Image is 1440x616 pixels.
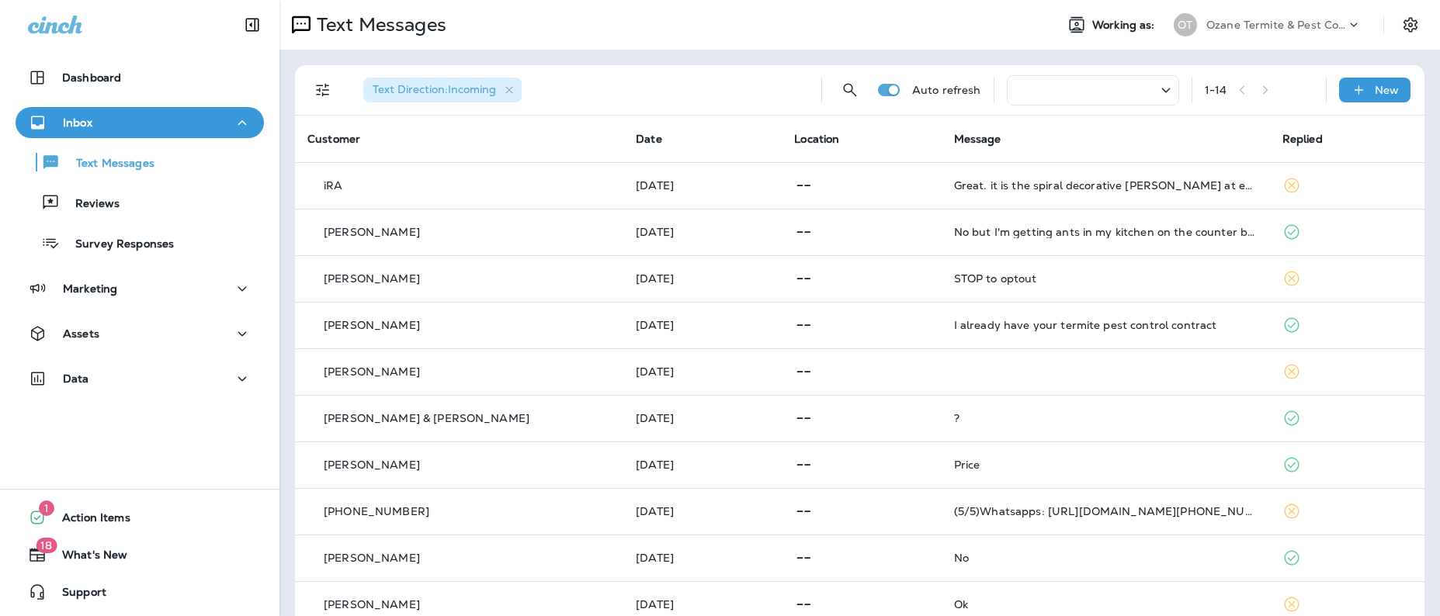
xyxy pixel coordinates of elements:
[16,502,264,533] button: 1Action Items
[912,84,981,96] p: Auto refresh
[60,197,120,212] p: Reviews
[794,132,839,146] span: Location
[636,132,662,146] span: Date
[16,576,264,607] button: Support
[16,146,264,178] button: Text Messages
[1092,19,1158,32] span: Working as:
[636,319,769,331] p: Oct 9, 2025 06:32 PM
[636,272,769,285] p: Oct 10, 2025 08:14 AM
[835,74,866,106] button: Search Messages
[954,132,1001,146] span: Message
[62,71,121,84] p: Dashboard
[16,227,264,259] button: Survey Responses
[636,505,769,517] p: Sep 16, 2025 08:05 AM
[1375,84,1399,96] p: New
[324,179,342,192] p: iRA
[1397,11,1424,39] button: Settings
[47,511,130,530] span: Action Items
[16,363,264,394] button: Data
[363,78,522,102] div: Text Direction:Incoming
[954,552,1258,564] div: No
[1282,132,1323,146] span: Replied
[324,412,529,424] p: [PERSON_NAME] & [PERSON_NAME]
[324,505,429,517] p: [PHONE_NUMBER]
[1205,84,1227,96] div: 1 - 14
[16,539,264,570] button: 18What's New
[63,282,117,295] p: Marketing
[636,412,769,424] p: Sep 26, 2025 11:43 AM
[324,459,420,471] p: [PERSON_NAME]
[63,116,92,129] p: Inbox
[324,319,420,331] p: [PERSON_NAME]
[231,9,274,40] button: Collapse Sidebar
[16,62,264,93] button: Dashboard
[636,459,769,471] p: Sep 18, 2025 10:48 AM
[636,179,769,192] p: Oct 10, 2025 01:58 PM
[36,538,57,553] span: 18
[63,327,99,340] p: Assets
[636,552,769,564] p: Sep 14, 2025 03:44 PM
[311,13,446,36] p: Text Messages
[47,549,127,567] span: What's New
[954,272,1258,285] div: STOP to optout
[324,272,420,285] p: [PERSON_NAME]
[324,226,420,238] p: [PERSON_NAME]
[60,237,174,252] p: Survey Responses
[324,598,420,611] p: [PERSON_NAME]
[954,459,1258,471] div: Price
[636,598,769,611] p: Sep 9, 2025 06:30 PM
[636,365,769,378] p: Oct 6, 2025 03:34 PM
[373,82,496,96] span: Text Direction : Incoming
[307,132,360,146] span: Customer
[47,586,106,604] span: Support
[16,318,264,349] button: Assets
[307,74,338,106] button: Filters
[61,157,154,171] p: Text Messages
[954,412,1258,424] div: ?
[954,226,1258,238] div: No but I'm getting ants in my kitchen on the counter by the sink
[1174,13,1197,36] div: OT
[63,372,89,385] p: Data
[16,273,264,304] button: Marketing
[324,552,420,564] p: [PERSON_NAME]
[16,186,264,219] button: Reviews
[636,226,769,238] p: Oct 10, 2025 11:50 AM
[324,365,420,378] p: [PERSON_NAME]
[954,598,1258,611] div: Ok
[954,319,1258,331] div: I already have your termite pest control contract
[16,107,264,138] button: Inbox
[1206,19,1346,31] p: Ozane Termite & Pest Control
[954,505,1258,517] div: (5/5)Whatsapps: https://wa.me/+8801910668420 Gmail: jamie8hazen@gmail.com.
[954,179,1258,192] div: Great. it is the spiral decorative bush at end of driveway. We have two on either side of the dri...
[39,500,54,516] span: 1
